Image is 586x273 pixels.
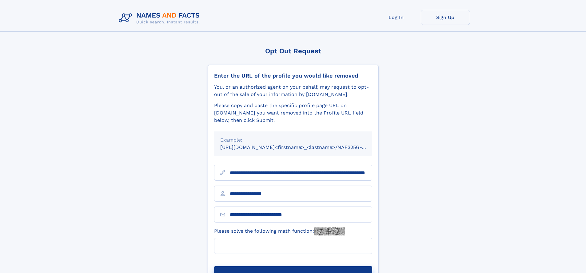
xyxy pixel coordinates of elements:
div: You, or an authorized agent on your behalf, may request to opt-out of the sale of your informatio... [214,83,372,98]
img: Logo Names and Facts [116,10,205,26]
div: Opt Out Request [208,47,379,55]
label: Please solve the following math function: [214,227,345,235]
small: [URL][DOMAIN_NAME]<firstname>_<lastname>/NAF325G-xxxxxxxx [220,144,384,150]
a: Sign Up [421,10,470,25]
div: Enter the URL of the profile you would like removed [214,72,372,79]
a: Log In [372,10,421,25]
div: Example: [220,136,366,144]
div: Please copy and paste the specific profile page URL on [DOMAIN_NAME] you want removed into the Pr... [214,102,372,124]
